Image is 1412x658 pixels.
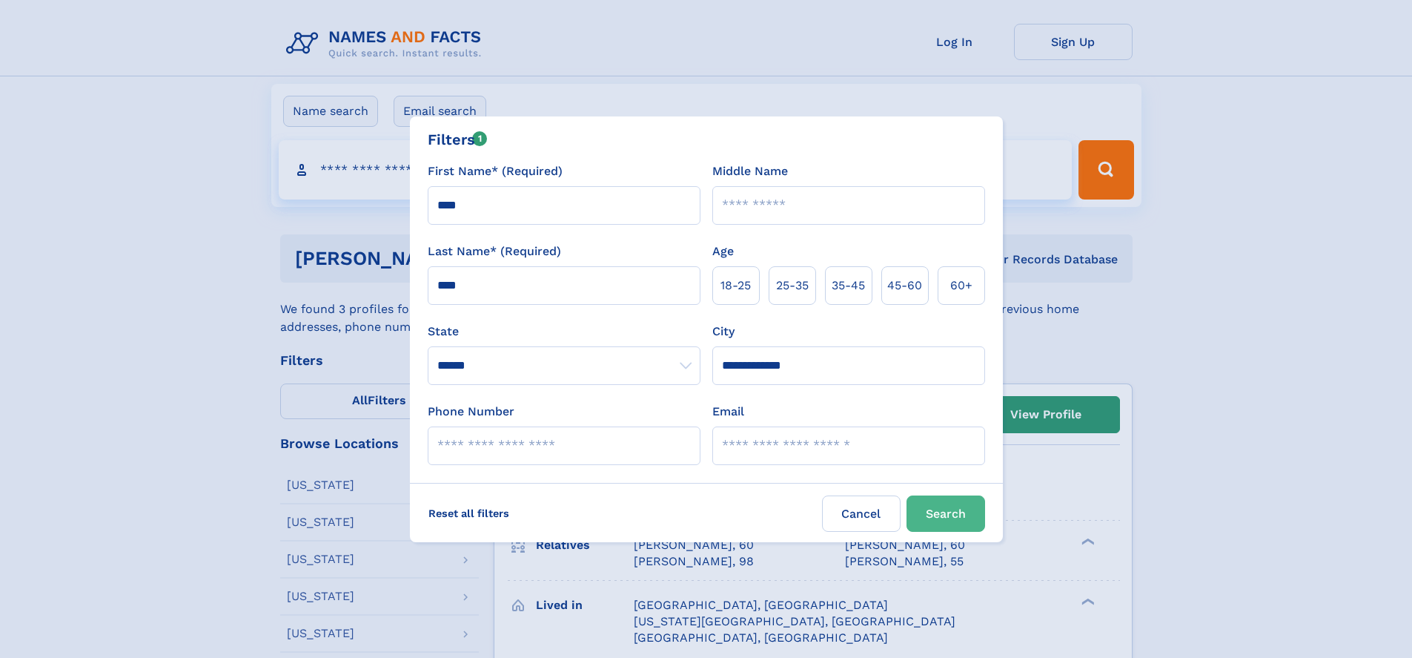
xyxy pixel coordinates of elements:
span: 35‑45 [832,277,865,295]
label: Phone Number [428,403,514,421]
label: First Name* (Required) [428,162,563,180]
span: 25‑35 [776,277,809,295]
label: State [428,323,700,340]
label: Middle Name [712,162,788,180]
label: Email [712,403,744,421]
button: Search [906,496,985,532]
span: 18‑25 [720,277,751,295]
span: 60+ [950,277,972,295]
label: City [712,323,735,340]
div: Filters [428,128,488,151]
label: Age [712,243,734,260]
label: Reset all filters [419,496,519,531]
span: 45‑60 [887,277,922,295]
label: Last Name* (Required) [428,243,561,260]
label: Cancel [822,496,901,532]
